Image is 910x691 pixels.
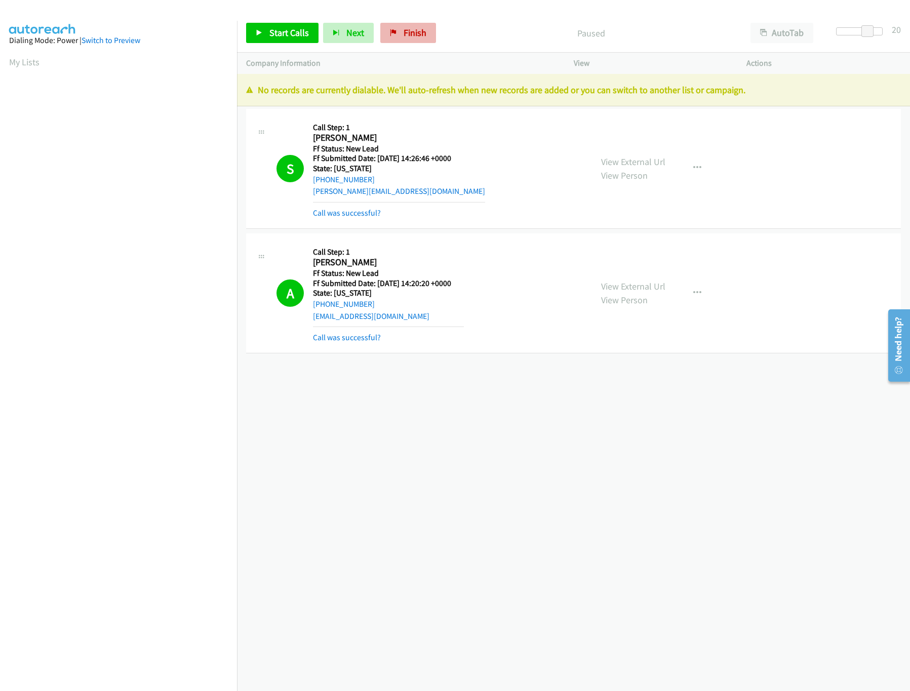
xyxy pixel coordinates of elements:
[313,299,375,309] a: [PHONE_NUMBER]
[881,305,910,386] iframe: Resource Center
[269,27,309,38] span: Start Calls
[313,257,464,268] h2: [PERSON_NAME]
[601,170,648,181] a: View Person
[313,268,464,278] h5: Ff Status: New Lead
[313,278,464,289] h5: Ff Submitted Date: [DATE] 14:20:20 +0000
[276,155,304,182] h1: S
[601,156,665,168] a: View External Url
[746,57,901,69] p: Actions
[313,144,485,154] h5: Ff Status: New Lead
[346,27,364,38] span: Next
[313,153,485,164] h5: Ff Submitted Date: [DATE] 14:26:46 +0000
[601,280,665,292] a: View External Url
[892,23,901,36] div: 20
[313,186,485,196] a: [PERSON_NAME][EMAIL_ADDRESS][DOMAIN_NAME]
[313,288,464,298] h5: State: [US_STATE]
[246,23,319,43] a: Start Calls
[380,23,436,43] a: Finish
[323,23,374,43] button: Next
[276,279,304,307] h1: A
[404,27,426,38] span: Finish
[313,164,485,174] h5: State: [US_STATE]
[313,333,381,342] a: Call was successful?
[82,35,140,45] a: Switch to Preview
[313,208,381,218] a: Call was successful?
[450,26,732,40] p: Paused
[9,34,228,47] div: Dialing Mode: Power |
[313,123,485,133] h5: Call Step: 1
[601,294,648,306] a: View Person
[313,175,375,184] a: [PHONE_NUMBER]
[9,78,237,559] iframe: Dialpad
[313,247,464,257] h5: Call Step: 1
[246,57,556,69] p: Company Information
[574,57,728,69] p: View
[9,56,39,68] a: My Lists
[313,132,464,144] h2: [PERSON_NAME]
[246,83,901,97] p: No records are currently dialable. We'll auto-refresh when new records are added or you can switc...
[750,23,813,43] button: AutoTab
[313,311,429,321] a: [EMAIL_ADDRESS][DOMAIN_NAME]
